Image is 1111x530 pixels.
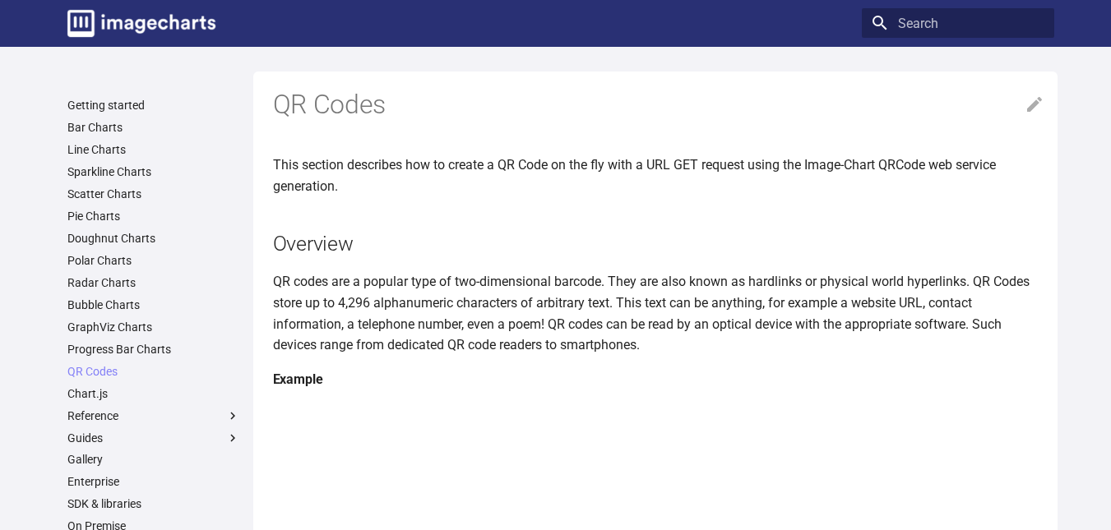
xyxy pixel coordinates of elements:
[67,474,240,489] a: Enterprise
[67,364,240,379] a: QR Codes
[67,187,240,201] a: Scatter Charts
[67,408,240,423] label: Reference
[862,8,1054,38] input: Search
[273,271,1044,355] p: QR codes are a popular type of two-dimensional barcode. They are also known as hardlinks or physi...
[61,3,222,44] a: Image-Charts documentation
[273,369,1044,390] h4: Example
[67,431,240,445] label: Guides
[67,496,240,511] a: SDK & libraries
[67,164,240,179] a: Sparkline Charts
[273,229,1044,258] h2: Overview
[67,297,240,312] a: Bubble Charts
[67,320,240,334] a: GraphViz Charts
[67,98,240,113] a: Getting started
[67,253,240,268] a: Polar Charts
[67,275,240,290] a: Radar Charts
[67,452,240,467] a: Gallery
[67,120,240,135] a: Bar Charts
[67,386,240,401] a: Chart.js
[67,209,240,224] a: Pie Charts
[273,88,1044,122] h1: QR Codes
[67,231,240,246] a: Doughnut Charts
[273,154,1044,196] p: This section describes how to create a QR Code on the fly with a URL GET request using the Image-...
[67,142,240,157] a: Line Charts
[67,10,215,37] img: logo
[67,342,240,357] a: Progress Bar Charts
